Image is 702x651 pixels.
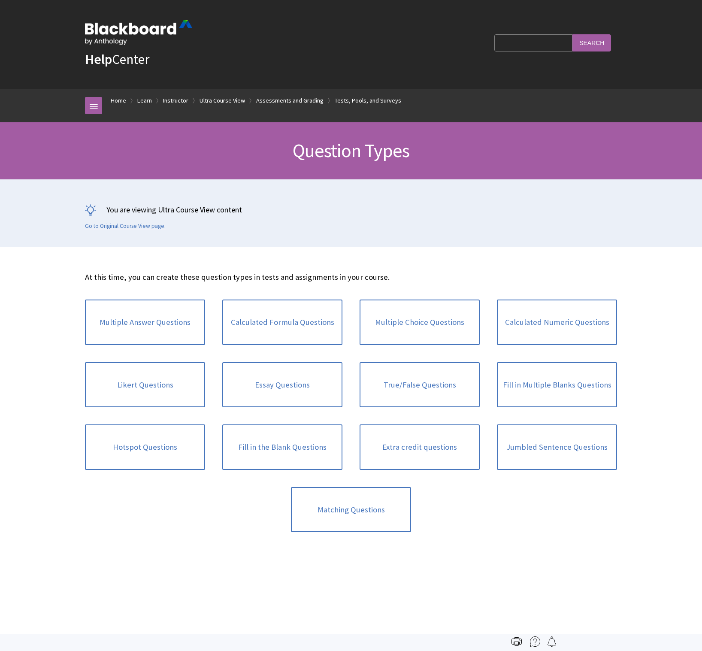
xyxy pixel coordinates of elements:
span: Question Types [293,139,409,162]
a: Calculated Numeric Questions [497,300,617,345]
a: Learn [137,95,152,106]
strong: Help [85,51,112,68]
a: Assessments and Grading [256,95,324,106]
p: At this time, you can create these question types in tests and assignments in your course. [85,272,617,283]
p: You are viewing Ultra Course View content [85,204,617,215]
a: Calculated Formula Questions [222,300,342,345]
img: Blackboard by Anthology [85,20,192,45]
a: Hotspot Questions [85,424,205,470]
a: Ultra Course View [200,95,245,106]
a: Tests, Pools, and Surveys [335,95,401,106]
a: Instructor [163,95,188,106]
a: Go to Original Course View page. [85,222,166,230]
a: Home [111,95,126,106]
input: Search [572,34,611,51]
img: Print [511,636,522,647]
img: Follow this page [547,636,557,647]
a: Multiple Answer Questions [85,300,205,345]
a: True/False Questions [360,362,480,408]
a: Matching Questions [291,487,411,533]
a: Fill in Multiple Blanks Questions [497,362,617,408]
a: Fill in the Blank Questions [222,424,342,470]
a: Extra credit questions [360,424,480,470]
a: Likert Questions [85,362,205,408]
a: Jumbled Sentence Questions [497,424,617,470]
a: Multiple Choice Questions [360,300,480,345]
a: Essay Questions [222,362,342,408]
img: More help [530,636,540,647]
a: HelpCenter [85,51,149,68]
